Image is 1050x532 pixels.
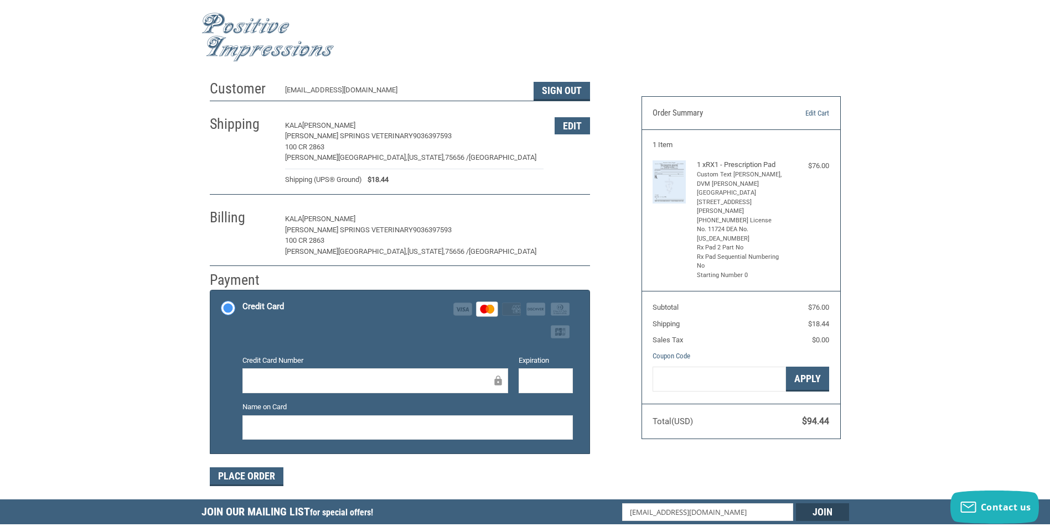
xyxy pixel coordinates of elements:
[242,355,508,366] label: Credit Card Number
[210,271,275,289] h2: Payment
[210,115,275,133] h2: Shipping
[653,416,693,426] span: Total (USD)
[445,247,469,255] span: 75656 /
[210,208,275,227] h2: Billing
[697,253,783,271] li: Rx Pad Sequential Numbering No
[285,247,407,255] span: [PERSON_NAME][GEOGRAPHIC_DATA],
[285,226,413,234] span: [PERSON_NAME] Springs Veterinary
[210,467,283,486] button: Place Order
[786,367,829,392] button: Apply
[796,503,849,521] input: Join
[697,160,783,169] h4: 1 x RX1 - Prescription Pad
[310,507,373,518] span: for special offers!
[653,108,773,119] h3: Order Summary
[773,108,829,119] a: Edit Cart
[950,491,1039,524] button: Contact us
[413,132,452,140] span: 9036397593
[201,13,334,62] img: Positive Impressions
[242,298,284,316] div: Credit Card
[201,499,379,528] h5: Join Our Mailing List
[808,320,829,328] span: $18.44
[362,174,389,185] span: $18.44
[407,247,445,255] span: [US_STATE],
[302,121,355,129] span: [PERSON_NAME]
[555,117,590,134] button: Edit
[285,215,302,223] span: Kala
[697,170,783,243] li: Custom Text [PERSON_NAME], DVM [PERSON_NAME][GEOGRAPHIC_DATA] [STREET_ADDRESS][PERSON_NAME] [PHON...
[285,174,362,185] span: Shipping (UPS® Ground)
[785,160,829,171] div: $76.00
[653,320,680,328] span: Shipping
[285,85,523,101] div: [EMAIL_ADDRESS][DOMAIN_NAME]
[812,336,829,344] span: $0.00
[210,80,275,98] h2: Customer
[802,416,829,426] span: $94.44
[285,236,324,244] span: 100 CR 2863
[407,153,445,161] span: [US_STATE],
[445,153,469,161] span: 75656 /
[413,226,452,234] span: 9036397593
[653,303,679,311] span: Subtotal
[653,352,690,360] a: Coupon Code
[534,82,590,101] button: Sign Out
[622,503,793,521] input: Email
[285,121,302,129] span: Kala
[302,215,355,223] span: [PERSON_NAME]
[285,143,324,151] span: 100 CR 2863
[697,271,783,280] li: Starting Number 0
[697,243,783,253] li: Rx Pad 2 Part No
[981,501,1031,513] span: Contact us
[469,247,536,255] span: [GEOGRAPHIC_DATA]
[285,153,407,161] span: [PERSON_NAME][GEOGRAPHIC_DATA],
[653,336,683,344] span: Sales Tax
[285,132,413,140] span: [PERSON_NAME] Springs Veterinary
[653,140,829,149] h3: 1 Item
[519,355,573,366] label: Expiration
[469,153,536,161] span: [GEOGRAPHIC_DATA]
[808,303,829,311] span: $76.00
[653,367,786,392] input: Gift Certificate or Coupon Code
[555,211,590,228] button: Edit
[242,401,573,413] label: Name on Card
